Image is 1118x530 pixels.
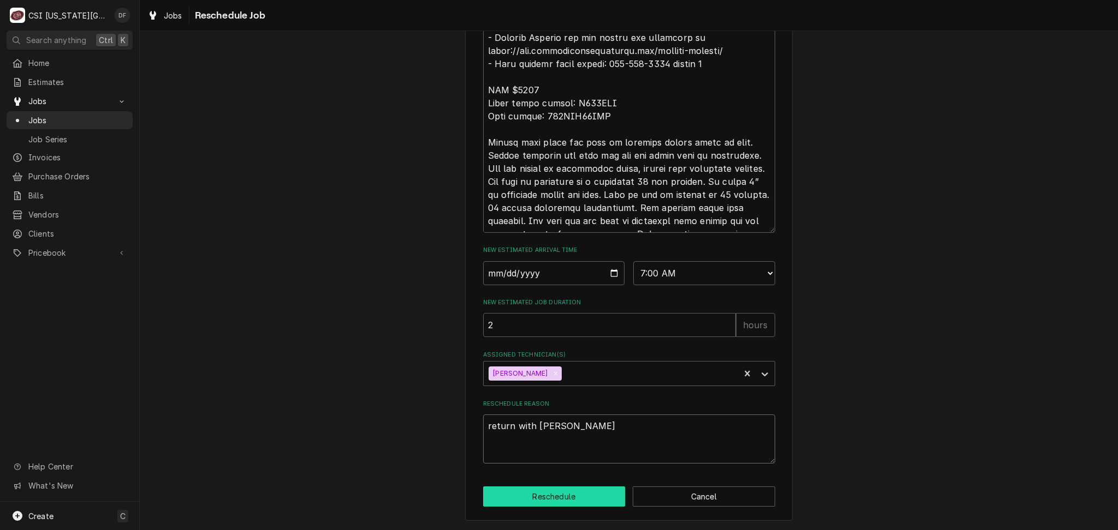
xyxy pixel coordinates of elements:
span: Search anything [26,34,86,46]
span: Estimates [28,76,127,88]
label: Assigned Technician(s) [483,351,775,359]
div: New Estimated Job Duration [483,298,775,337]
span: Vendors [28,209,127,220]
a: Go to Pricebook [7,244,133,262]
span: Pricebook [28,247,111,258]
a: Go to Help Center [7,457,133,475]
span: Ctrl [99,34,113,46]
div: Remove Zach Harris [550,366,562,381]
span: What's New [28,480,126,491]
div: [PERSON_NAME] [489,366,550,381]
a: Go to What's New [7,477,133,495]
div: CSI [US_STATE][GEOGRAPHIC_DATA] [28,10,109,21]
div: hours [736,313,775,337]
span: Invoices [28,152,127,163]
label: Reschedule Reason [483,400,775,408]
a: Home [7,54,133,72]
div: David Fannin's Avatar [115,8,130,23]
div: Button Group Row [483,486,775,507]
span: Home [28,57,127,69]
a: Go to Jobs [7,92,133,110]
span: Bills [28,190,127,201]
a: Vendors [7,206,133,224]
span: C [120,510,126,522]
span: Jobs [164,10,182,21]
span: Reschedule Job [192,8,265,23]
button: Reschedule [483,486,626,507]
select: Time Select [633,261,775,285]
span: K [121,34,126,46]
div: Reschedule Reason [483,400,775,464]
span: Clients [28,228,127,239]
label: New Estimated Arrival Time [483,246,775,255]
div: CSI Kansas City's Avatar [10,8,25,23]
div: DF [115,8,130,23]
span: Purchase Orders [28,171,127,182]
a: Job Series [7,130,133,148]
span: Help Center [28,461,126,472]
div: Assigned Technician(s) [483,351,775,386]
span: Job Series [28,134,127,145]
span: Create [28,511,53,521]
div: New Estimated Arrival Time [483,246,775,285]
a: Invoices [7,148,133,166]
button: Search anythingCtrlK [7,31,133,50]
textarea: return with [PERSON_NAME] [483,414,775,463]
div: C [10,8,25,23]
a: Purchase Orders [7,167,133,185]
a: Jobs [7,111,133,129]
span: Jobs [28,95,111,107]
span: Jobs [28,115,127,126]
a: Jobs [143,7,187,25]
label: New Estimated Job Duration [483,298,775,307]
a: Clients [7,225,133,243]
div: Button Group [483,486,775,507]
a: Estimates [7,73,133,91]
input: Date [483,261,625,285]
button: Cancel [633,486,775,507]
a: Bills [7,186,133,204]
